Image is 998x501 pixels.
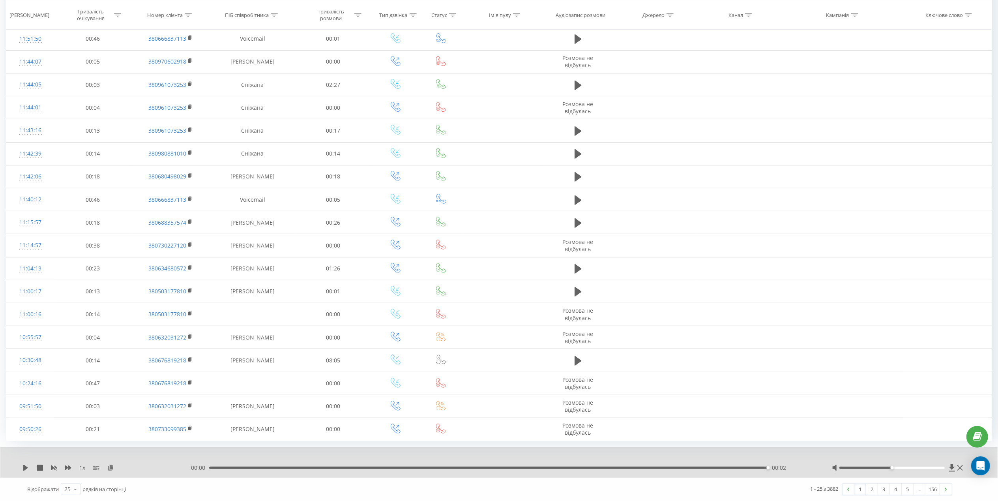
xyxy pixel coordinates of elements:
[767,466,770,469] div: Accessibility label
[55,50,131,73] td: 00:05
[148,242,186,249] a: 380730227120
[14,31,47,47] div: 11:51:50
[563,54,594,69] span: Розмова не відбулась
[55,303,131,326] td: 00:14
[210,326,295,349] td: [PERSON_NAME]
[79,464,85,472] span: 1 x
[210,27,295,50] td: Voicemail
[811,485,839,493] div: 1 - 25 з 3882
[563,238,594,253] span: Розмова не відбулась
[728,11,743,18] div: Канал
[14,353,47,368] div: 10:30:48
[14,215,47,230] div: 11:15:57
[14,376,47,391] div: 10:24:16
[191,464,209,472] span: 00:00
[55,395,131,418] td: 00:03
[772,464,786,472] span: 00:02
[210,280,295,303] td: [PERSON_NAME]
[148,196,186,203] a: 380666837113
[489,11,511,18] div: Ім'я пулу
[295,257,371,280] td: 01:26
[148,150,186,157] a: 380980881010
[925,484,940,495] a: 156
[925,11,963,18] div: Ключове слово
[295,303,371,326] td: 00:00
[902,484,914,495] a: 5
[210,165,295,188] td: [PERSON_NAME]
[70,8,112,22] div: Тривалість очікування
[866,484,878,495] a: 2
[14,422,47,437] div: 09:50:26
[148,219,186,226] a: 380688357574
[563,307,594,321] span: Розмова не відбулась
[210,50,295,73] td: [PERSON_NAME]
[295,234,371,257] td: 00:00
[55,73,131,96] td: 00:03
[148,104,186,111] a: 380961073253
[210,96,295,119] td: Сніжана
[295,50,371,73] td: 00:00
[210,73,295,96] td: Сніжана
[148,379,186,387] a: 380676819218
[210,211,295,234] td: [PERSON_NAME]
[210,234,295,257] td: [PERSON_NAME]
[914,484,925,495] div: …
[210,188,295,211] td: Voicemail
[295,418,371,441] td: 00:00
[210,119,295,142] td: Сніжана
[295,96,371,119] td: 00:00
[55,188,131,211] td: 00:46
[14,399,47,414] div: 09:51:50
[148,287,186,295] a: 380503177810
[14,100,47,115] div: 11:44:01
[147,11,183,18] div: Номер клієнта
[55,211,131,234] td: 00:18
[14,54,47,69] div: 11:44:07
[563,376,594,390] span: Розмова не відбулась
[971,456,990,475] div: Open Intercom Messenger
[55,27,131,50] td: 00:46
[14,169,47,184] div: 11:42:06
[295,326,371,349] td: 00:00
[14,192,47,207] div: 11:40:12
[210,257,295,280] td: [PERSON_NAME]
[14,307,47,322] div: 11:00:16
[148,127,186,134] a: 380961073253
[890,466,893,469] div: Accessibility label
[14,261,47,276] div: 11:04:13
[55,326,131,349] td: 00:04
[890,484,902,495] a: 4
[148,265,186,272] a: 380634680572
[295,27,371,50] td: 00:01
[14,146,47,161] div: 11:42:39
[563,422,594,436] span: Розмова не відбулась
[310,8,352,22] div: Тривалість розмови
[14,123,47,138] div: 11:43:16
[210,349,295,372] td: [PERSON_NAME]
[82,486,126,493] span: рядків на сторінці
[556,11,605,18] div: Аудіозапис розмови
[148,402,186,410] a: 380632031272
[14,238,47,253] div: 11:14:57
[854,484,866,495] a: 1
[64,485,71,493] div: 25
[55,280,131,303] td: 00:13
[878,484,890,495] a: 3
[431,11,447,18] div: Статус
[148,58,186,65] a: 380970602918
[27,486,59,493] span: Відображати
[55,234,131,257] td: 00:38
[826,11,849,18] div: Кампанія
[14,284,47,299] div: 11:00:17
[210,142,295,165] td: Сніжана
[295,142,371,165] td: 00:14
[148,310,186,318] a: 380503177810
[210,395,295,418] td: [PERSON_NAME]
[14,77,47,92] div: 11:44:05
[148,173,186,180] a: 380680498029
[295,188,371,211] td: 00:05
[380,11,408,18] div: Тип дзвінка
[55,96,131,119] td: 00:04
[295,349,371,372] td: 08:05
[563,399,594,413] span: Розмова не відбулась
